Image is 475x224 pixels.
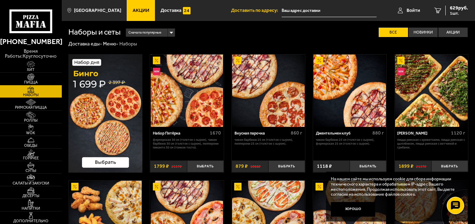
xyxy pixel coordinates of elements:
span: 1799 ₽ [154,164,169,169]
s: 2537 ₽ [171,164,182,169]
button: Хорошо [331,202,376,217]
img: Новинка [397,68,405,75]
label: Все [379,28,408,37]
a: АкционныйНовинкаМама Миа [395,55,468,127]
img: Акционный [153,57,160,64]
img: Джентельмен клуб [313,55,386,127]
span: Сначала популярные [128,28,161,37]
img: Акционный [397,57,405,64]
label: Акции [438,28,468,37]
div: Вкусная парочка [235,131,289,136]
span: Акции [133,8,149,13]
a: Доставка еды- [68,41,102,47]
span: Войти [407,8,420,13]
input: Ваш адрес доставки [282,4,377,17]
p: Пицца Римская с креветками, Пицца Римская с цыплёнком, Пицца Римская с ветчиной и грибами. [397,138,465,150]
button: Выбрать [431,160,468,173]
div: [PERSON_NAME] [397,131,449,136]
span: 860 г [291,130,302,136]
img: Акционный [153,183,160,190]
h1: Наборы и сеты [68,28,121,36]
img: Акционный [234,57,242,64]
a: АкционныйДжентельмен клуб [313,55,386,127]
span: 629 руб. [450,6,468,10]
a: АкционныйНовинкаНабор Пятёрка [150,55,223,127]
img: Акционный [71,183,79,190]
label: Новинки [409,28,438,37]
button: Выбрать [268,160,305,173]
span: 880 г [372,130,384,136]
img: Акционный [316,57,323,64]
img: Акционный [234,183,242,190]
p: Фермерская 30 см (толстое с сыром), Чикен Барбекю 30 см (толстое с сыром), Пепперони Пиканто 30 с... [153,138,221,150]
p: Чикен Барбекю 25 см (толстое с сыром), Фермерская 25 см (толстое с сыром). [316,138,384,146]
span: 1120 г [451,130,465,136]
span: 1118 ₽ [317,164,332,169]
div: Набор Пятёрка [153,131,208,136]
span: [GEOGRAPHIC_DATA] [74,8,121,13]
div: Наборы [119,41,137,47]
span: 1 шт. [450,11,468,15]
p: Чикен Барбекю 25 см (толстое с сыром), Пепперони 25 см (толстое с сыром). [235,138,303,146]
img: Набор Пятёрка [151,55,223,127]
div: Джентельмен клуб [316,131,371,136]
span: Доставка [161,8,181,13]
button: Выбрать [350,160,386,173]
img: Новинка [153,68,160,75]
span: 1899 ₽ [399,164,414,169]
s: 1068 ₽ [250,164,261,169]
img: Мама Миа [395,55,468,127]
span: 879 ₽ [236,164,248,169]
button: Выбрать [187,160,224,173]
a: АкционныйВкусная парочка [232,55,305,127]
s: 2137 ₽ [416,164,426,169]
img: Вкусная парочка [232,55,305,127]
img: Акционный [316,183,323,190]
span: 1670 [210,130,221,136]
p: На нашем сайте мы используем cookie для сбора информации технического характера и обрабатываем IP... [331,176,459,197]
img: 15daf4d41897b9f0e9f617042186c801.svg [183,7,190,14]
a: Меню- [103,41,118,47]
span: Доставить по адресу: [231,8,282,13]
